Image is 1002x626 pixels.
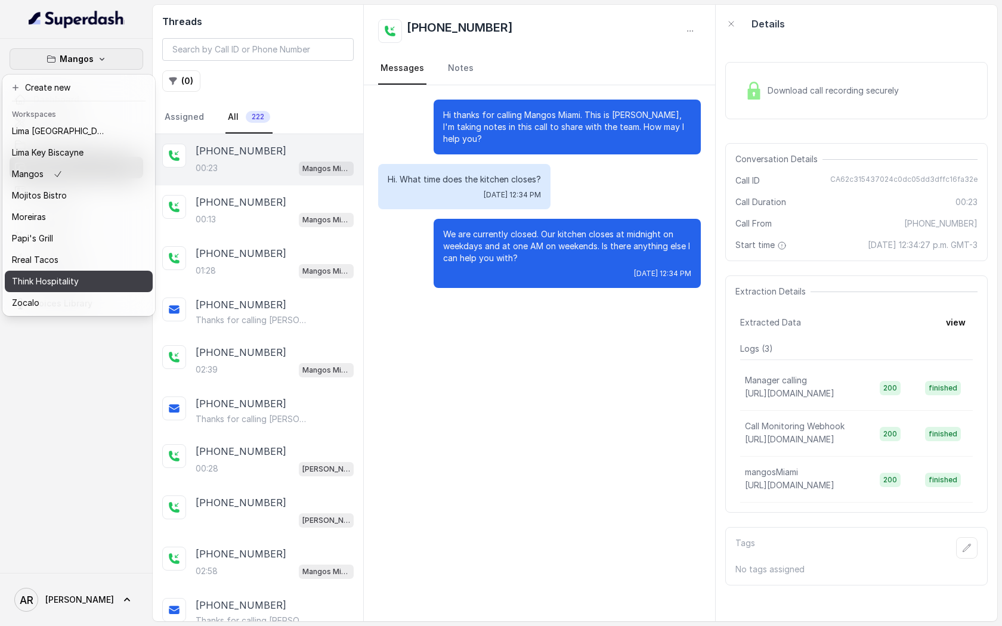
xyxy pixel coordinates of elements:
p: Think Hospitality [12,274,79,289]
p: Mangos [60,52,94,66]
p: Lima Key Biscayne [12,145,83,160]
button: Create new [5,77,153,98]
p: Moreiras [12,210,46,224]
p: Papi's Grill [12,231,53,246]
p: Mangos [12,167,44,181]
button: Mangos [10,48,143,70]
p: Mojitos Bistro [12,188,67,203]
p: Lima [GEOGRAPHIC_DATA] [12,124,107,138]
div: Mangos [2,75,155,316]
p: Zocalo [12,296,39,310]
header: Workspaces [5,104,153,123]
p: Rreal Tacos [12,253,58,267]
